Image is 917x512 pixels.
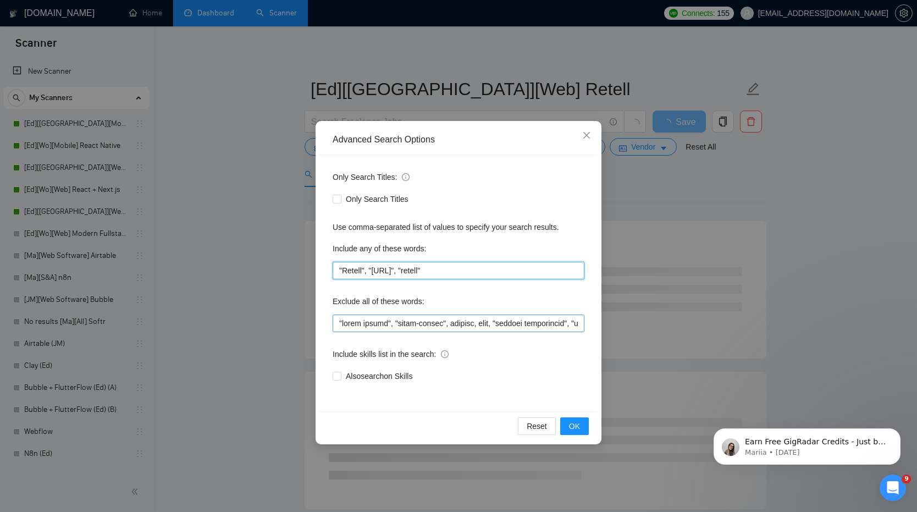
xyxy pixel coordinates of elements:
[527,420,547,432] span: Reset
[902,475,911,483] span: 9
[333,240,426,257] label: Include any of these words:
[518,417,556,435] button: Reset
[572,121,601,151] button: Close
[341,370,417,382] span: Also search on Skills
[333,171,410,183] span: Only Search Titles:
[560,417,589,435] button: OK
[880,475,906,501] iframe: Intercom live chat
[569,420,580,432] span: OK
[582,131,591,140] span: close
[441,350,449,358] span: info-circle
[697,405,917,482] iframe: Intercom notifications message
[402,173,410,181] span: info-circle
[333,221,584,233] div: Use comma-separated list of values to specify your search results.
[333,348,449,360] span: Include skills list in the search:
[333,134,584,146] div: Advanced Search Options
[341,193,413,205] span: Only Search Titles
[333,293,424,310] label: Exclude all of these words:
